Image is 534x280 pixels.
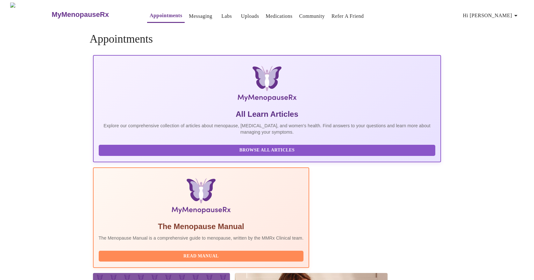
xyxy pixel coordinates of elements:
[239,10,262,23] button: Uploads
[105,146,429,154] span: Browse All Articles
[131,178,271,216] img: Menopause Manual
[263,10,295,23] button: Medications
[460,9,522,22] button: Hi [PERSON_NAME]
[99,251,304,262] button: Read Manual
[217,10,237,23] button: Labs
[99,147,437,152] a: Browse All Articles
[51,3,134,26] a: MyMenopauseRx
[221,12,232,21] a: Labs
[10,3,51,26] img: MyMenopauseRx Logo
[463,11,520,20] span: Hi [PERSON_NAME]
[186,10,215,23] button: Messaging
[105,252,297,260] span: Read Manual
[266,12,292,21] a: Medications
[299,12,325,21] a: Community
[99,122,436,135] p: Explore our comprehensive collection of articles about menopause, [MEDICAL_DATA], and women's hea...
[99,145,436,156] button: Browse All Articles
[99,221,304,232] h5: The Menopause Manual
[150,11,182,20] a: Appointments
[99,253,305,258] a: Read Manual
[147,9,185,23] button: Appointments
[329,10,367,23] button: Refer a Friend
[189,12,212,21] a: Messaging
[52,10,109,19] h3: MyMenopauseRx
[151,66,383,104] img: MyMenopauseRx Logo
[90,33,445,45] h4: Appointments
[99,235,304,241] p: The Menopause Manual is a comprehensive guide to menopause, written by the MMRx Clinical team.
[331,12,364,21] a: Refer a Friend
[99,109,436,119] h5: All Learn Articles
[296,10,327,23] button: Community
[241,12,259,21] a: Uploads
